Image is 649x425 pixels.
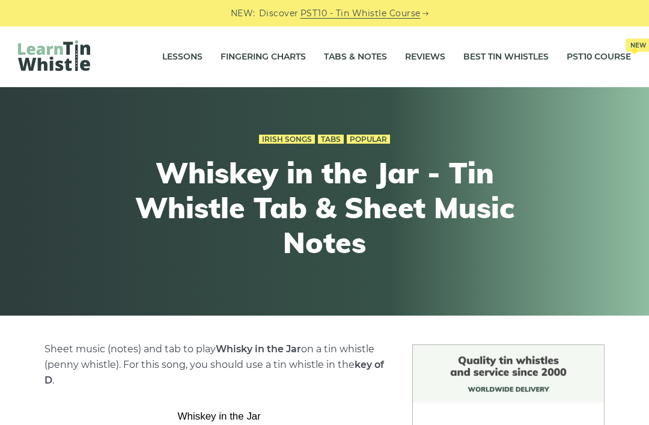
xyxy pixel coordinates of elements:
a: Best Tin Whistles [463,42,549,72]
a: Irish Songs [259,135,315,144]
a: Popular [347,135,390,144]
a: Tabs & Notes [324,42,387,72]
a: Tabs [318,135,344,144]
a: Lessons [162,42,203,72]
strong: key of D [44,359,384,386]
a: Fingering Charts [221,42,306,72]
img: LearnTinWhistle.com [18,40,90,71]
a: Reviews [405,42,445,72]
h1: Whiskey in the Jar - Tin Whistle Tab & Sheet Music Notes [103,156,546,260]
strong: Whisky in the Jar [216,343,301,355]
p: Sheet music (notes) and tab to play on a tin whistle (penny whistle). For this song, you should u... [44,341,395,388]
a: PST10 CourseNew [567,42,631,72]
